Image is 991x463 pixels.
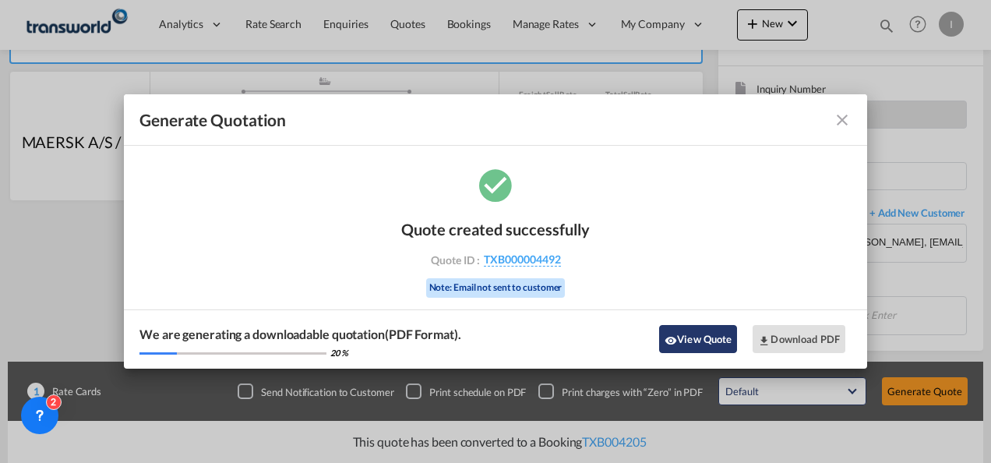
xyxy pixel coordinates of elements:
[484,253,561,267] span: TXB000004492
[139,326,461,343] div: We are generating a downloadable quotation(PDF Format).
[426,278,566,298] div: Note: Email not sent to customer
[833,111,852,129] md-icon: icon-close fg-AAA8AD cursor m-0
[139,110,286,130] span: Generate Quotation
[330,347,348,359] div: 20 %
[753,325,845,353] button: Download PDF
[405,253,586,267] div: Quote ID :
[401,220,590,239] div: Quote created successfully
[758,334,771,347] md-icon: icon-download
[665,334,677,347] md-icon: icon-eye
[124,94,867,369] md-dialog: Generate Quotation Quote ...
[659,325,737,353] button: icon-eyeView Quote
[476,165,515,204] md-icon: icon-checkbox-marked-circle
